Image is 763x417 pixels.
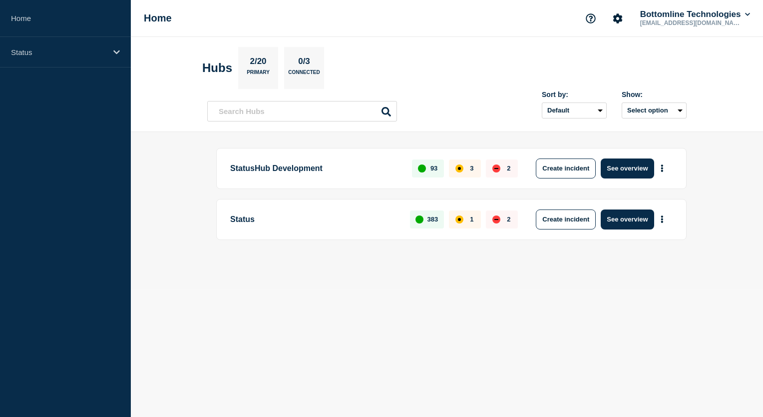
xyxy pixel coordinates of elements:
p: 1 [470,215,473,223]
div: Show: [622,90,687,98]
div: up [415,215,423,223]
p: Connected [288,69,320,80]
button: Create incident [536,158,596,178]
p: 3 [470,164,473,172]
p: StatusHub Development [230,158,400,178]
h1: Home [144,12,172,24]
button: Bottomline Technologies [638,9,752,19]
div: Sort by: [542,90,607,98]
p: 2 [507,215,510,223]
h2: Hubs [202,61,232,75]
button: More actions [656,159,669,177]
button: See overview [601,209,654,229]
div: up [418,164,426,172]
p: 383 [427,215,438,223]
div: down [492,164,500,172]
select: Sort by [542,102,607,118]
button: Support [580,8,601,29]
div: affected [455,164,463,172]
p: 93 [430,164,437,172]
p: 0/3 [295,56,314,69]
div: down [492,215,500,223]
button: Create incident [536,209,596,229]
p: Primary [247,69,270,80]
p: 2/20 [246,56,270,69]
button: More actions [656,210,669,228]
button: Select option [622,102,687,118]
button: Account settings [607,8,628,29]
p: 2 [507,164,510,172]
p: Status [230,209,398,229]
p: Status [11,48,107,56]
button: See overview [601,158,654,178]
p: [EMAIL_ADDRESS][DOMAIN_NAME] [638,19,742,26]
input: Search Hubs [207,101,397,121]
div: affected [455,215,463,223]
